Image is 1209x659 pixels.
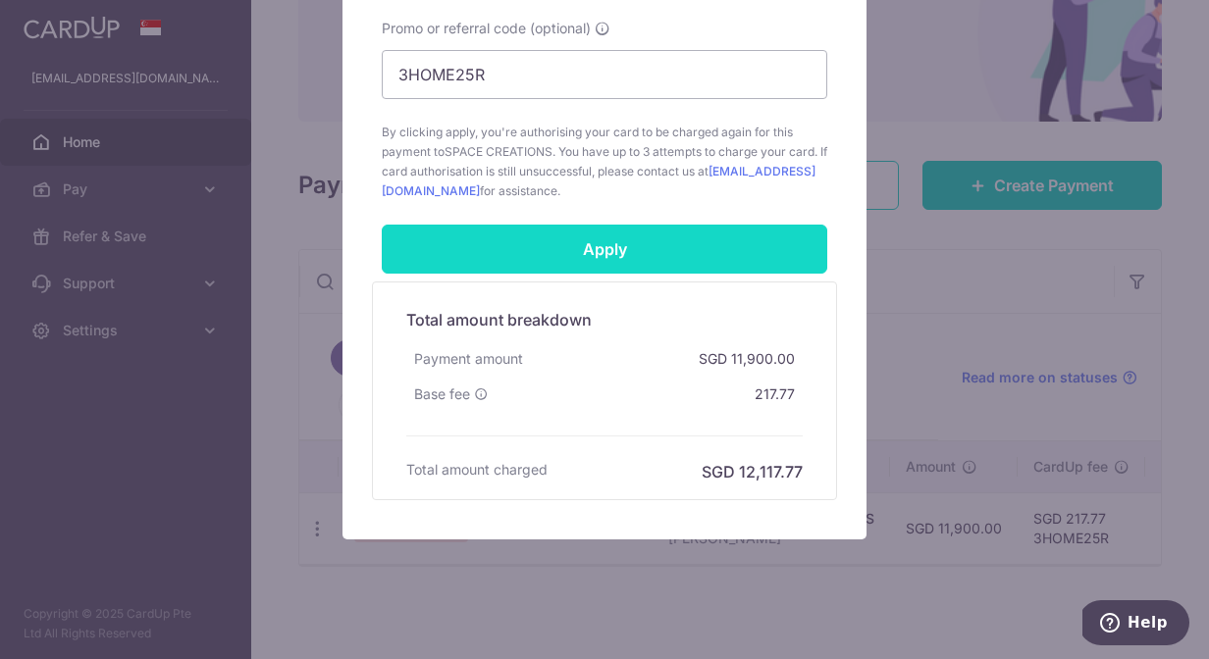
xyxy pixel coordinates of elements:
[382,123,827,201] span: By clicking apply, you're authorising your card to be charged again for this payment to . You hav...
[691,341,803,377] div: SGD 11,900.00
[406,308,803,331] h5: Total amount breakdown
[1082,600,1189,649] iframe: Opens a widget where you can find more information
[747,377,803,412] div: 217.77
[414,384,470,404] span: Base fee
[445,144,552,159] span: SPACE CREATIONS
[406,460,548,480] h6: Total amount charged
[702,460,803,483] h6: SGD 12,117.77
[382,225,827,274] input: Apply
[382,19,591,38] span: Promo or referral code (optional)
[406,341,531,377] div: Payment amount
